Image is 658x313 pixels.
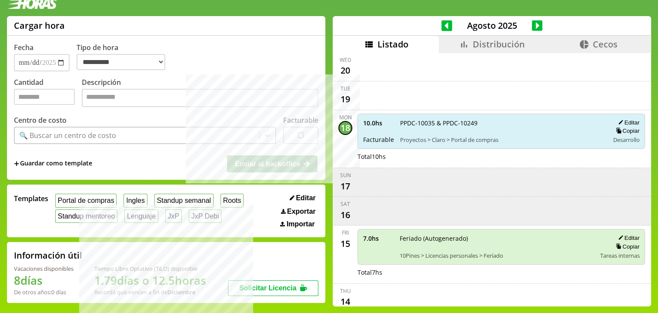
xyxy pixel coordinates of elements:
[287,194,318,202] button: Editar
[94,273,206,288] h1: 1.79 días o 12.5 horas
[615,234,639,242] button: Editar
[283,115,318,125] label: Facturable
[19,131,116,140] div: 🔍 Buscar un centro de costo
[363,119,394,127] span: 10.0 hs
[14,265,73,273] div: Vacaciones disponibles
[473,38,525,50] span: Distribución
[82,89,318,107] textarea: Descripción
[613,127,639,135] button: Copiar
[124,194,147,207] button: Ingles
[400,234,594,242] span: Feriado (Autogenerado)
[400,119,603,127] span: PPDC-10035 & PPDC-10249
[338,236,352,250] div: 15
[14,288,73,296] div: De otros años: 0 días
[338,92,352,106] div: 19
[94,288,206,296] div: Recordá que vencen a fin de
[14,43,33,52] label: Fecha
[14,194,48,203] span: Templates
[167,288,195,296] b: Diciembre
[14,115,67,125] label: Centro de costo
[14,159,92,168] span: +Guardar como template
[342,229,349,236] div: Fri
[593,38,618,50] span: Cecos
[94,265,206,273] div: Tiempo Libre Optativo (TiLO) disponible
[452,20,532,31] span: Agosto 2025
[340,56,351,64] div: Wed
[357,152,645,161] div: Total 10 hs
[363,234,394,242] span: 7.0 hs
[165,209,182,223] button: JxP
[339,114,352,121] div: Mon
[228,280,318,296] button: Solicitar Licencia
[341,85,351,92] div: Tue
[220,194,244,207] button: Roots
[239,284,297,292] span: Solicitar Licencia
[14,20,65,31] h1: Cargar hora
[296,194,315,202] span: Editar
[615,119,639,126] button: Editar
[14,77,82,109] label: Cantidad
[287,208,316,215] span: Exportar
[338,121,352,135] div: 18
[338,295,352,309] div: 14
[77,54,165,70] select: Tipo de hora
[613,243,639,250] button: Copiar
[14,273,73,288] h1: 8 días
[278,207,318,216] button: Exportar
[341,200,350,208] div: Sat
[338,208,352,222] div: 16
[124,209,158,223] button: Lenguaje
[613,136,639,144] span: Desarrollo
[55,209,117,223] button: Standup mentoreo
[154,194,214,207] button: Standup semanal
[14,89,75,105] input: Cantidad
[333,53,651,305] div: scrollable content
[338,64,352,77] div: 20
[400,252,594,259] span: 10Pines > Licencias personales > Feriado
[340,172,351,179] div: Sun
[55,194,117,207] button: Portal de compras
[357,268,645,276] div: Total 7 hs
[377,38,408,50] span: Listado
[363,135,394,144] span: Facturable
[338,179,352,193] div: 17
[340,287,351,295] div: Thu
[77,43,172,71] label: Tipo de hora
[400,136,603,144] span: Proyectos > Claro > Portal de compras
[14,249,82,261] h2: Información útil
[189,209,221,223] button: JxP Debi
[14,159,19,168] span: +
[287,220,315,228] span: Importar
[82,77,318,109] label: Descripción
[600,252,639,259] span: Tareas internas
